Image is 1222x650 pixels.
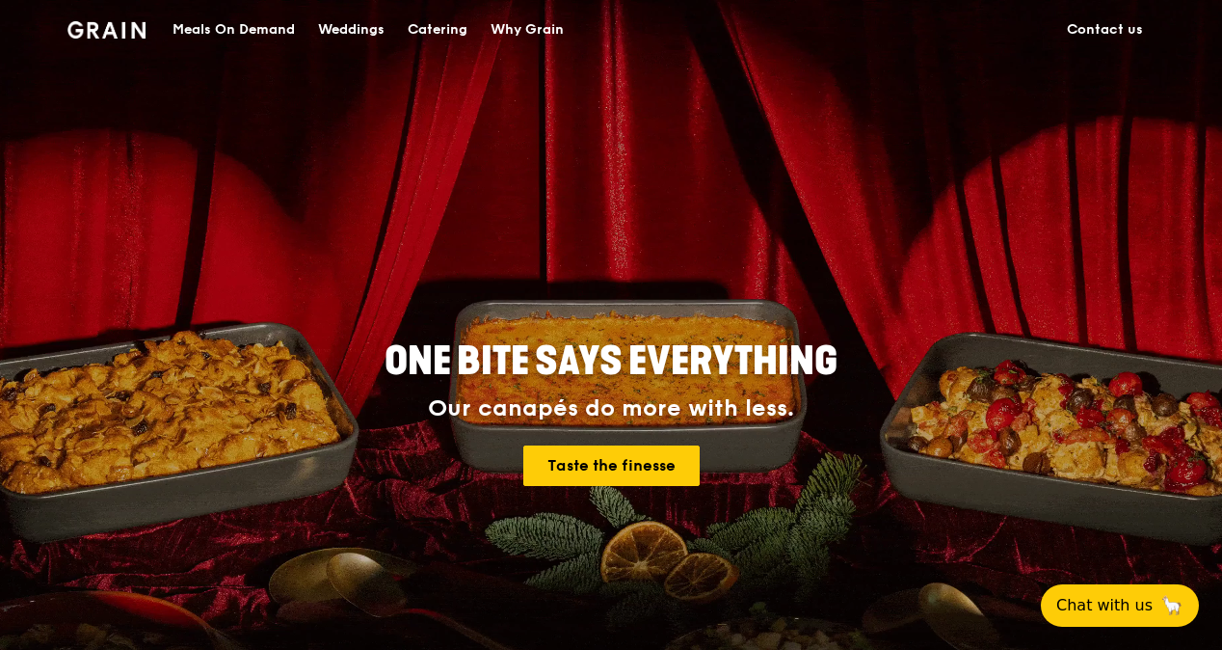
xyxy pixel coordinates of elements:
a: Why Grain [479,1,575,59]
div: Meals On Demand [173,1,295,59]
div: Our canapés do more with less. [264,395,958,422]
img: Grain [67,21,146,39]
div: Catering [408,1,467,59]
span: 🦙 [1160,594,1183,617]
button: Chat with us🦙 [1041,584,1199,627]
span: Chat with us [1056,594,1153,617]
div: Why Grain [491,1,564,59]
a: Weddings [306,1,396,59]
a: Contact us [1055,1,1155,59]
a: Taste the finesse [523,446,700,486]
div: Weddings [318,1,385,59]
a: Catering [396,1,479,59]
span: ONE BITE SAYS EVERYTHING [385,339,837,385]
